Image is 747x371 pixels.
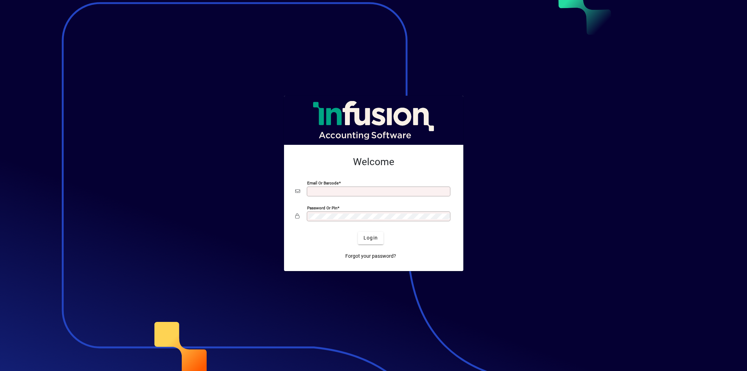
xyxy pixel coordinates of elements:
[364,234,378,242] span: Login
[307,180,339,185] mat-label: Email or Barcode
[358,232,383,244] button: Login
[295,156,452,168] h2: Welcome
[343,250,399,263] a: Forgot your password?
[307,205,337,210] mat-label: Password or Pin
[345,252,396,260] span: Forgot your password?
